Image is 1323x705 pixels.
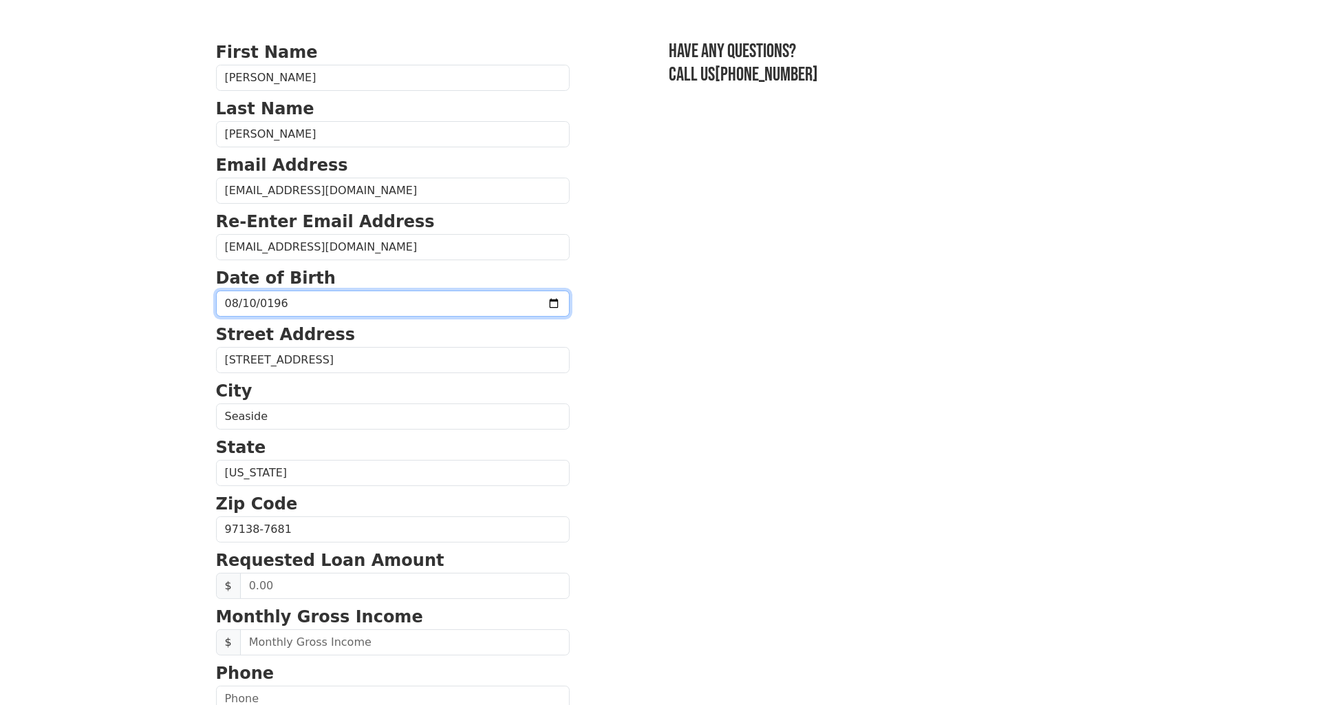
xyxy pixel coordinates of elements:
strong: Last Name [216,99,314,118]
input: Last Name [216,121,570,147]
input: Re-Enter Email Address [216,234,570,260]
strong: Zip Code [216,494,298,514]
strong: Re-Enter Email Address [216,212,435,231]
strong: Phone [216,664,275,683]
strong: Requested Loan Amount [216,551,444,570]
strong: First Name [216,43,318,62]
input: Monthly Gross Income [240,629,570,655]
span: $ [216,629,241,655]
strong: Street Address [216,325,356,344]
a: [PHONE_NUMBER] [715,63,818,86]
input: Street Address [216,347,570,373]
h3: Have any questions? [669,40,1108,63]
strong: State [216,438,266,457]
strong: City [216,381,252,401]
strong: Date of Birth [216,269,336,288]
input: 0.00 [240,573,570,599]
span: $ [216,573,241,599]
strong: Email Address [216,156,348,175]
input: City [216,403,570,430]
input: Zip Code [216,516,570,543]
input: Email Address [216,178,570,204]
p: Monthly Gross Income [216,604,570,629]
h3: Call us [669,63,1108,87]
input: First Name [216,65,570,91]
